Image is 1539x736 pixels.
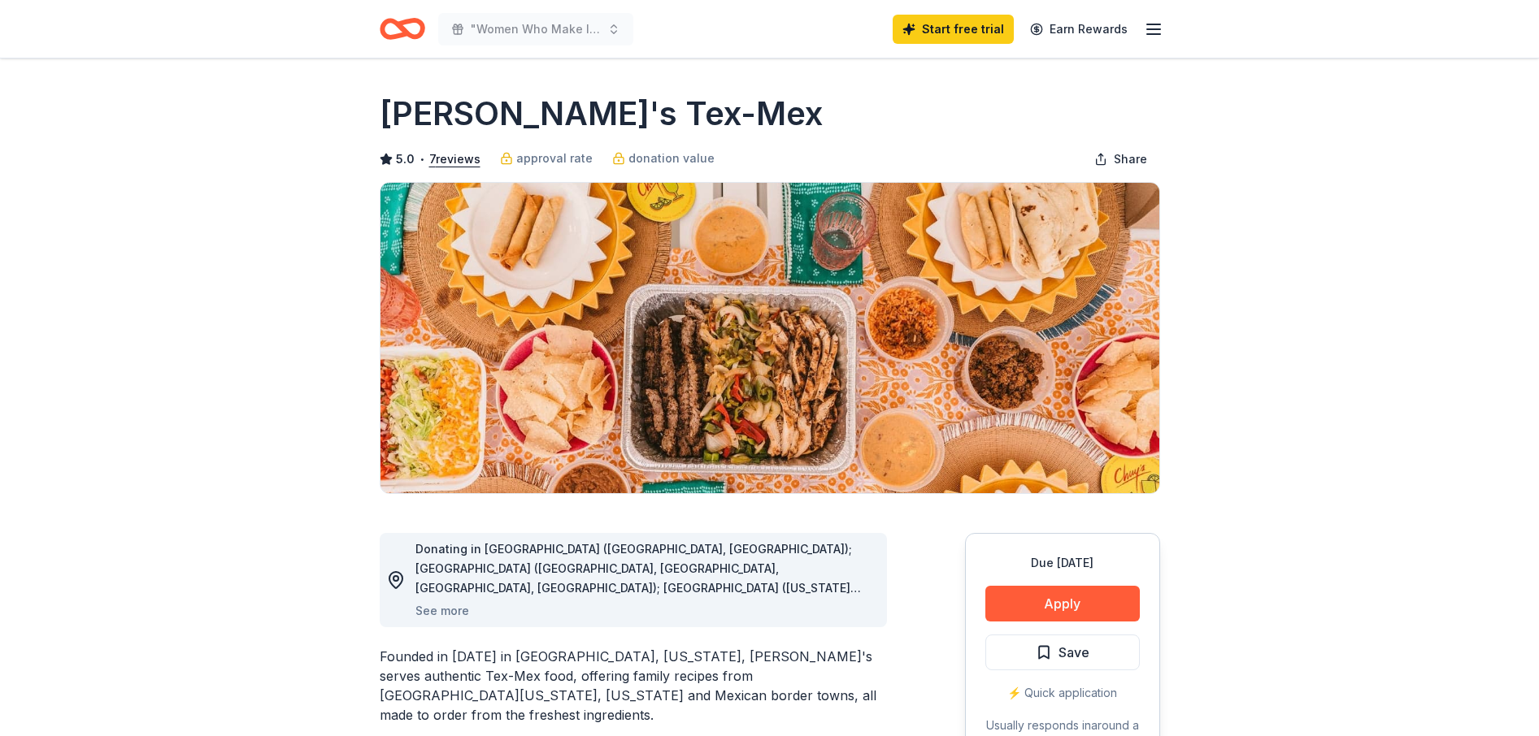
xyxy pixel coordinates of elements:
[985,634,1140,670] button: Save
[985,553,1140,573] div: Due [DATE]
[380,91,823,136] h1: [PERSON_NAME]'s Tex-Mex
[516,149,593,168] span: approval rate
[500,149,593,168] a: approval rate
[380,10,425,48] a: Home
[1020,15,1137,44] a: Earn Rewards
[471,19,601,39] span: "Women Who Make It Happen" Scholarship Fundraiser
[415,601,469,621] button: See more
[985,683,1140,703] div: ⚡️ Quick application
[985,586,1140,621] button: Apply
[429,149,480,169] button: 7reviews
[612,149,715,168] a: donation value
[893,15,1014,44] a: Start free trial
[1059,642,1089,663] span: Save
[380,183,1159,493] img: Image for Chuy's Tex-Mex
[380,647,887,725] div: Founded in [DATE] in [GEOGRAPHIC_DATA], [US_STATE], [PERSON_NAME]'s serves authentic Tex-Mex food...
[419,153,424,166] span: •
[438,13,633,45] button: "Women Who Make It Happen" Scholarship Fundraiser
[1114,149,1147,169] span: Share
[628,149,715,168] span: donation value
[1081,143,1160,175] button: Share
[396,149,415,169] span: 5.0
